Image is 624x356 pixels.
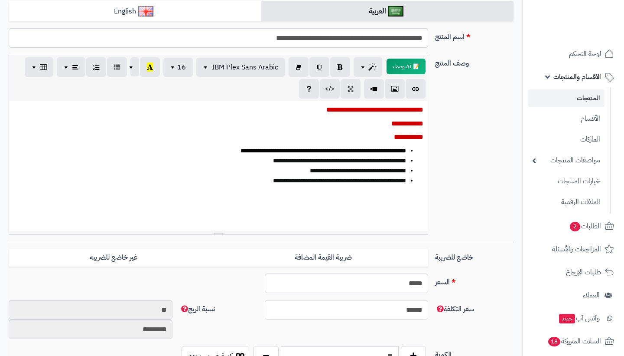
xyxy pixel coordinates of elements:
label: السعر [432,274,517,287]
label: اسم المنتج [432,28,517,42]
a: المراجعات والأسئلة [528,239,619,260]
a: العربية [261,1,514,22]
a: المنتجات [528,89,604,107]
a: الأقسام [528,109,604,128]
span: جديد [559,314,575,323]
span: المراجعات والأسئلة [552,243,601,255]
span: وآتس آب [558,312,600,324]
a: مواصفات المنتجات [528,151,604,170]
a: خيارات المنتجات [528,172,604,191]
span: نسبة الربح [179,304,215,314]
label: خاضع للضريبة [432,249,517,263]
a: السلات المتروكة18 [528,331,619,352]
a: العملاء [528,285,619,306]
span: 16 [177,62,186,73]
label: ضريبة القيمة المضافة [218,249,428,267]
span: السلات المتروكة [547,335,601,347]
a: الماركات [528,130,604,149]
span: لوحة التحكم [569,48,601,60]
button: IBM Plex Sans Arabic [196,58,285,77]
button: 16 [163,58,193,77]
img: logo-2.png [565,10,616,29]
a: الملفات الرقمية [528,193,604,211]
img: العربية [388,6,403,16]
a: لوحة التحكم [528,43,619,64]
span: IBM Plex Sans Arabic [212,62,278,73]
a: English [9,1,261,22]
span: الطلبات [569,220,601,232]
a: وآتس آبجديد [528,308,619,329]
span: طلبات الإرجاع [566,266,601,278]
span: 18 [548,336,561,347]
span: سعر التكلفة [435,304,474,314]
button: 📝 AI وصف [387,59,426,74]
span: العملاء [583,289,600,301]
label: غير خاضع للضريبه [9,249,218,267]
label: وصف المنتج [432,55,517,69]
a: طلبات الإرجاع [528,262,619,283]
img: English [138,6,153,16]
a: الطلبات2 [528,216,619,237]
span: 2 [569,221,581,232]
span: الأقسام والمنتجات [553,71,601,83]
